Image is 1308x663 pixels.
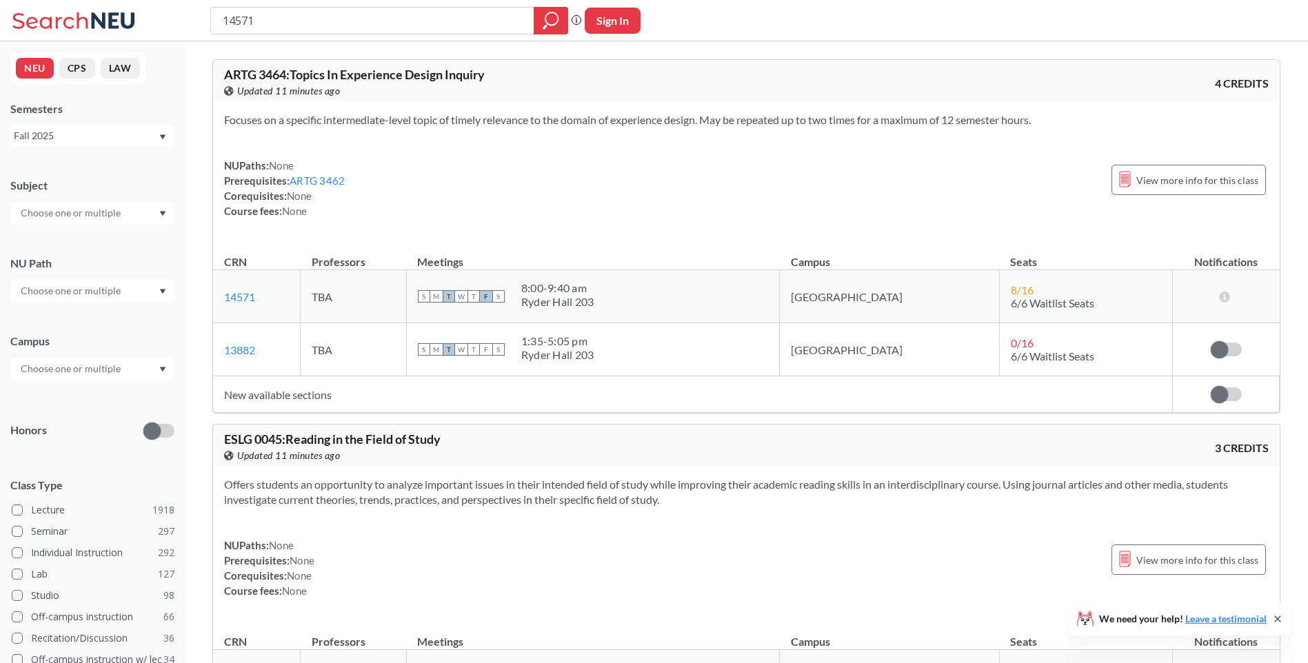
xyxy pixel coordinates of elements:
td: TBA [301,270,407,323]
th: Campus [780,241,1000,270]
span: 98 [163,588,174,603]
label: Off-campus instruction [12,608,174,626]
label: Seminar [12,522,174,540]
span: T [467,290,480,303]
span: Updated 11 minutes ago [237,448,340,463]
input: Class, professor, course number, "phrase" [221,9,524,32]
span: View more info for this class [1136,172,1258,189]
input: Choose one or multiple [14,360,130,377]
svg: Dropdown arrow [159,367,166,372]
button: LAW [101,58,140,79]
th: Campus [780,620,1000,650]
span: 66 [163,609,174,624]
section: Focuses on a specific intermediate-level topic of timely relevance to the domain of experience de... [224,112,1269,127]
span: None [269,539,294,551]
span: 292 [158,545,174,560]
span: T [443,290,455,303]
input: Choose one or multiple [14,283,130,299]
span: None [282,205,307,217]
th: Seats [999,620,1173,650]
span: None [282,584,307,597]
label: Lab [12,565,174,583]
svg: magnifying glass [543,11,559,30]
span: M [430,343,443,356]
div: Dropdown arrow [10,201,174,225]
label: Individual Instruction [12,544,174,562]
span: 297 [158,524,174,539]
a: 14571 [224,290,255,303]
span: None [287,569,312,582]
div: Ryder Hall 203 [521,348,594,362]
span: W [455,343,467,356]
th: Professors [301,620,407,650]
span: 1918 [152,502,174,518]
button: CPS [59,58,95,79]
span: None [290,554,314,567]
span: View more info for this class [1136,551,1258,569]
div: CRN [224,254,247,269]
span: 6/6 Waitlist Seats [1011,296,1094,309]
div: magnifying glass [534,7,568,34]
td: New available sections [213,376,1173,413]
span: S [492,343,505,356]
div: CRN [224,634,247,649]
svg: Dropdown arrow [159,134,166,140]
input: Choose one or multiple [14,205,130,221]
td: TBA [301,323,407,376]
span: F [480,343,492,356]
span: 3 CREDITS [1215,440,1269,456]
th: Professors [301,241,407,270]
label: Lecture [12,501,174,519]
div: Campus [10,334,174,349]
a: 13882 [224,343,255,356]
span: Updated 11 minutes ago [237,83,340,99]
div: NU Path [10,256,174,271]
th: Meetings [406,241,779,270]
div: 1:35 - 5:05 pm [521,334,594,348]
div: NUPaths: Prerequisites: Corequisites: Course fees: [224,158,345,218]
svg: Dropdown arrow [159,289,166,294]
a: Leave a testimonial [1185,613,1267,624]
label: Recitation/Discussion [12,629,174,647]
section: Offers students an opportunity to analyze important issues in their intended field of study while... [224,477,1269,507]
span: S [492,290,505,303]
span: None [287,190,312,202]
div: Dropdown arrow [10,357,174,380]
span: ARTG 3464 : Topics In Experience Design Inquiry [224,67,485,82]
p: Honors [10,422,47,438]
span: Class Type [10,478,174,493]
div: Fall 2025Dropdown arrow [10,125,174,147]
span: T [467,343,480,356]
div: NUPaths: Prerequisites: Corequisites: Course fees: [224,538,314,598]
div: Fall 2025 [14,128,158,143]
label: Studio [12,586,174,604]
span: T [443,343,455,356]
span: 4 CREDITS [1215,76,1269,91]
div: Ryder Hall 203 [521,295,594,309]
span: F [480,290,492,303]
div: Subject [10,178,174,193]
td: [GEOGRAPHIC_DATA] [780,270,1000,323]
span: None [269,159,294,172]
div: Semesters [10,101,174,116]
th: Meetings [406,620,779,650]
span: 127 [158,567,174,582]
span: 36 [163,631,174,646]
div: Dropdown arrow [10,279,174,303]
span: S [418,343,430,356]
button: Sign In [585,8,641,34]
span: We need your help! [1099,614,1267,624]
span: W [455,290,467,303]
th: Seats [999,241,1173,270]
span: 6/6 Waitlist Seats [1011,349,1094,363]
td: [GEOGRAPHIC_DATA] [780,323,1000,376]
div: 8:00 - 9:40 am [521,281,594,295]
button: NEU [16,58,54,79]
span: 0 / 16 [1011,336,1034,349]
span: S [418,290,430,303]
svg: Dropdown arrow [159,211,166,216]
span: M [430,290,443,303]
a: ARTG 3462 [290,174,345,187]
span: ESLG 0045 : Reading in the Field of Study [224,431,441,447]
span: 8 / 16 [1011,283,1034,296]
